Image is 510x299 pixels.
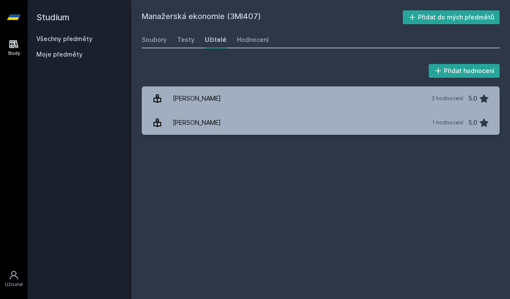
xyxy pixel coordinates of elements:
a: Učitelé [205,31,226,48]
span: Moje předměty [36,50,83,59]
a: [PERSON_NAME] 2 hodnocení 5.0 [142,86,500,111]
div: 2 hodnocení [432,95,463,102]
div: Study [8,50,20,57]
a: Soubory [142,31,167,48]
div: 5.0 [469,114,477,131]
div: [PERSON_NAME] [173,90,221,107]
a: Hodnocení [237,31,269,48]
a: Všechny předměty [36,35,92,42]
a: [PERSON_NAME] 1 hodnocení 5.0 [142,111,500,135]
button: Přidat hodnocení [429,64,500,78]
div: Hodnocení [237,35,269,44]
div: 1 hodnocení [432,119,463,126]
div: Uživatel [5,281,23,288]
a: Study [2,35,26,61]
div: Testy [177,35,194,44]
div: Soubory [142,35,167,44]
a: Uživatel [2,266,26,292]
div: 5.0 [469,90,477,107]
div: Učitelé [205,35,226,44]
h2: Manažerská ekonomie (3MI407) [142,10,403,24]
a: Testy [177,31,194,48]
div: [PERSON_NAME] [173,114,221,131]
button: Přidat do mých předmětů [403,10,500,24]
